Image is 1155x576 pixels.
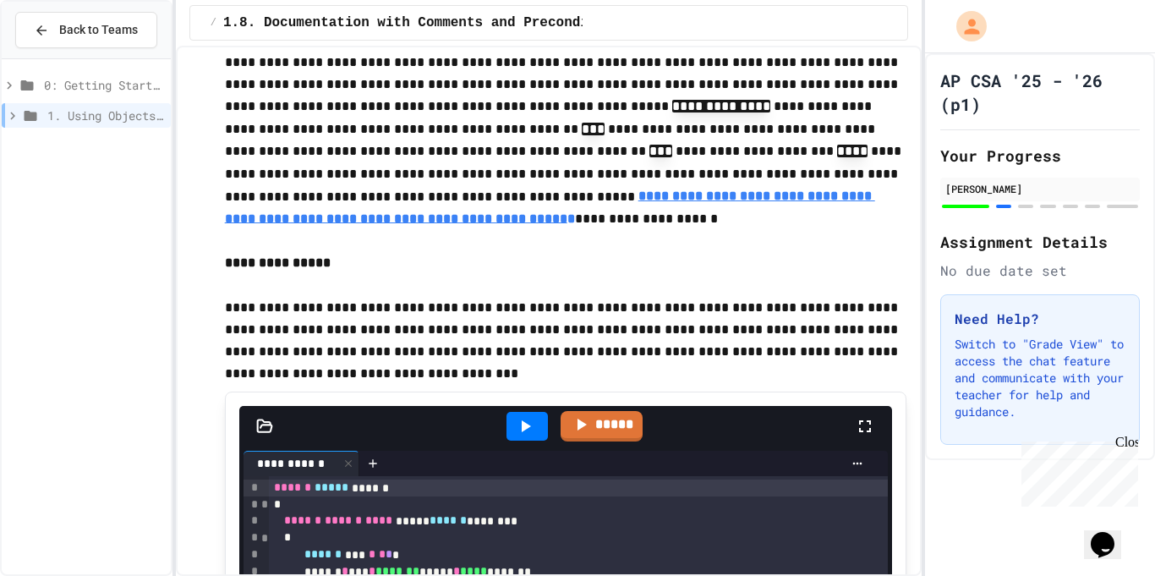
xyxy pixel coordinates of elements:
h2: Assignment Details [940,230,1140,254]
span: 1.8. Documentation with Comments and Preconditions [223,13,629,33]
span: 0: Getting Started [44,76,164,94]
span: / [211,16,216,30]
span: Back to Teams [59,21,138,39]
div: No due date set [940,261,1140,281]
h2: Your Progress [940,144,1140,167]
p: Switch to "Grade View" to access the chat feature and communicate with your teacher for help and ... [955,336,1125,420]
h3: Need Help? [955,309,1125,329]
button: Back to Teams [15,12,157,48]
div: My Account [939,7,991,46]
div: Chat with us now!Close [7,7,117,107]
h1: AP CSA '25 - '26 (p1) [940,69,1140,116]
div: [PERSON_NAME] [945,181,1135,196]
span: 1. Using Objects and Methods [47,107,164,124]
iframe: chat widget [1015,435,1138,507]
iframe: chat widget [1084,508,1138,559]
